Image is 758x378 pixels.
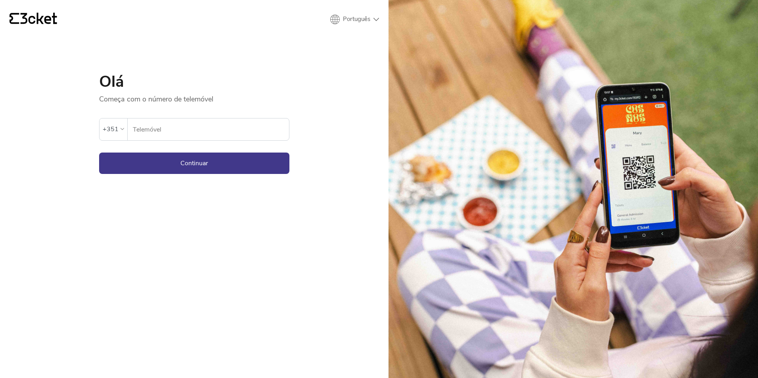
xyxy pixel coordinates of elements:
p: Começa com o número de telemóvel [99,90,289,104]
h1: Olá [99,74,289,90]
g: {' '} [10,13,19,24]
a: {' '} [10,13,57,26]
label: Telemóvel [128,118,289,141]
button: Continuar [99,153,289,174]
input: Telemóvel [132,118,289,140]
div: +351 [103,123,119,135]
